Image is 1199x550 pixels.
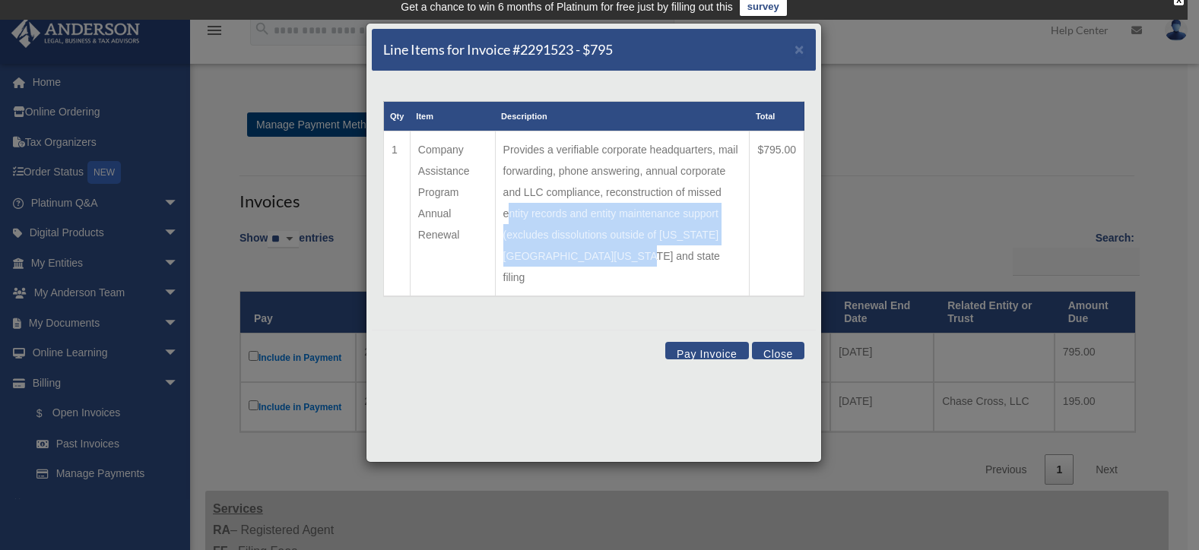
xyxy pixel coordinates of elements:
[750,102,804,131] th: Total
[384,102,411,131] th: Qty
[495,131,750,297] td: Provides a verifiable corporate headquarters, mail forwarding, phone answering, annual corporate ...
[750,131,804,297] td: $795.00
[410,131,495,297] td: Company Assistance Program Annual Renewal
[795,41,804,57] button: Close
[495,102,750,131] th: Description
[384,131,411,297] td: 1
[665,342,749,359] button: Pay Invoice
[795,40,804,58] span: ×
[383,40,613,59] h5: Line Items for Invoice #2291523 - $795
[410,102,495,131] th: Item
[752,342,804,359] button: Close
